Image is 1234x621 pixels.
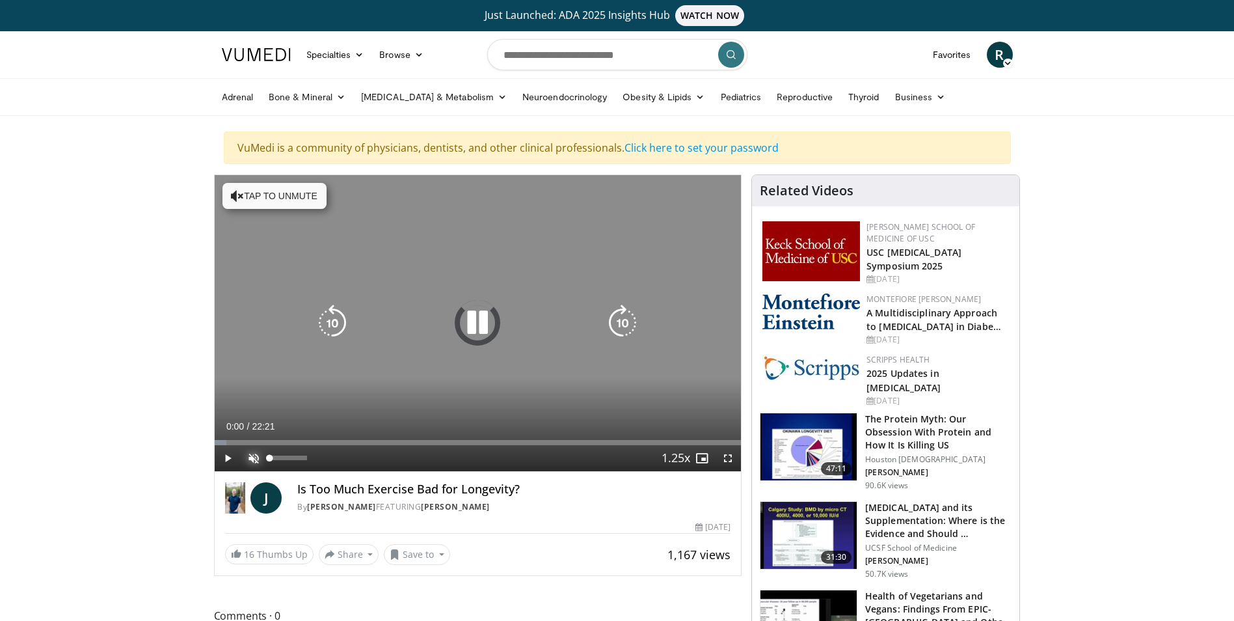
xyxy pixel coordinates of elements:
span: 31:30 [821,551,852,564]
a: J [250,482,282,514]
span: 1,167 views [667,547,731,562]
a: Specialties [299,42,372,68]
span: 47:11 [821,462,852,475]
img: 7b941f1f-d101-407a-8bfa-07bd47db01ba.png.150x105_q85_autocrop_double_scale_upscale_version-0.2.jpg [762,221,860,281]
button: Fullscreen [715,445,741,471]
h3: The Protein Myth: Our Obsession With Protein and How It Is Killing US [865,413,1012,452]
a: Bone & Mineral [261,84,353,110]
p: 90.6K views [865,480,908,491]
button: Enable picture-in-picture mode [689,445,715,471]
a: Thyroid [840,84,887,110]
a: Just Launched: ADA 2025 Insights HubWATCH NOW [224,5,1011,26]
a: 47:11 The Protein Myth: Our Obsession With Protein and How It Is Killing US Houston [DEMOGRAPHIC_... [760,413,1012,491]
span: 22:21 [252,421,275,432]
a: [PERSON_NAME] School of Medicine of USC [866,221,975,244]
div: VuMedi is a community of physicians, dentists, and other clinical professionals. [224,131,1011,164]
a: Scripps Health [866,354,930,365]
a: Adrenal [214,84,262,110]
div: By FEATURING [297,501,731,513]
a: USC [MEDICAL_DATA] Symposium 2025 [866,246,961,272]
a: Obesity & Lipids [615,84,712,110]
p: UCSF School of Medicine [865,543,1012,553]
video-js: Video Player [215,175,742,472]
a: Pediatrics [713,84,770,110]
p: [PERSON_NAME] [865,556,1012,566]
a: 16 Thumbs Up [225,544,314,564]
a: Reproductive [769,84,840,110]
span: 0:00 [226,421,244,432]
span: / [247,421,250,432]
input: Search topics, interventions [487,39,747,70]
div: [DATE] [695,521,731,533]
a: Business [887,84,954,110]
div: Volume Level [270,456,307,460]
h4: Is Too Much Exercise Bad for Longevity? [297,482,731,497]
span: 16 [244,548,254,560]
button: Tap to unmute [222,183,327,209]
img: VuMedi Logo [222,48,291,61]
button: Save to [384,544,450,565]
img: c9f2b0b7-b02a-4276-a72a-b0cbb4230bc1.jpg.150x105_q85_autocrop_double_scale_upscale_version-0.2.jpg [762,354,860,381]
h4: Related Videos [760,183,853,199]
a: 2025 Updates in [MEDICAL_DATA] [866,367,941,393]
button: Unmute [241,445,267,471]
a: Click here to set your password [624,141,779,155]
img: Dr. Jordan Rennicke [225,482,246,514]
a: R [987,42,1013,68]
span: WATCH NOW [675,5,744,26]
a: Montefiore [PERSON_NAME] [866,294,981,305]
div: Progress Bar [215,440,742,445]
a: [PERSON_NAME] [421,501,490,512]
button: Share [319,544,379,565]
img: 4bb25b40-905e-443e-8e37-83f056f6e86e.150x105_q85_crop-smart_upscale.jpg [760,502,857,570]
div: [DATE] [866,273,1009,285]
a: [PERSON_NAME] [307,501,376,512]
p: 50.7K views [865,569,908,579]
a: 31:30 [MEDICAL_DATA] and its Supplementation: Where is the Evidence and Should … UCSF School of M... [760,501,1012,579]
img: b7b8b05e-5021-418b-a89a-60a270e7cf82.150x105_q85_crop-smart_upscale.jpg [760,413,857,481]
a: A Multidisciplinary Approach to [MEDICAL_DATA] in Diabe… [866,307,1001,333]
a: Favorites [925,42,979,68]
button: Play [215,445,241,471]
div: [DATE] [866,395,1009,407]
a: Browse [371,42,431,68]
div: [DATE] [866,334,1009,346]
button: Playback Rate [663,445,689,471]
a: Neuroendocrinology [515,84,615,110]
p: [PERSON_NAME] [865,467,1012,478]
p: Houston [DEMOGRAPHIC_DATA] [865,454,1012,465]
a: [MEDICAL_DATA] & Metabolism [353,84,515,110]
h3: [MEDICAL_DATA] and its Supplementation: Where is the Evidence and Should … [865,501,1012,540]
img: b0142b4c-93a1-4b58-8f91-5265c282693c.png.150x105_q85_autocrop_double_scale_upscale_version-0.2.png [762,294,860,329]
